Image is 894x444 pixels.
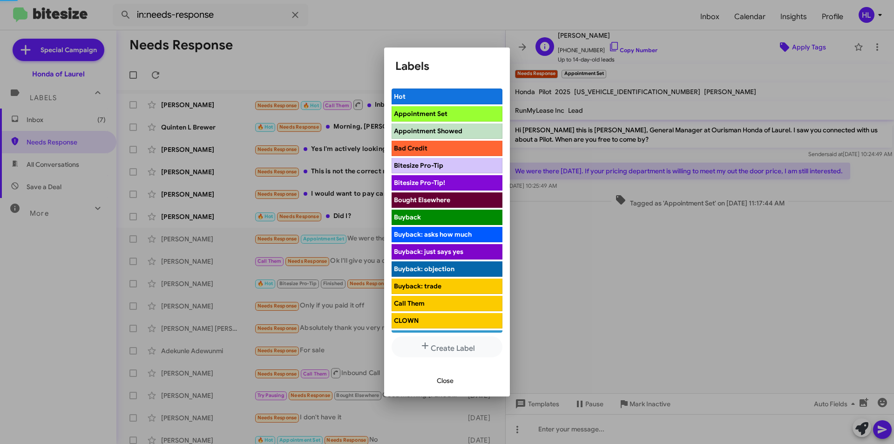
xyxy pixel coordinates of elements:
[394,316,419,325] span: CLOWN
[394,109,447,118] span: Appointment Set
[394,213,421,221] span: Buyback
[394,230,472,239] span: Buyback: asks how much
[395,59,499,74] h1: Labels
[437,372,454,389] span: Close
[429,372,461,389] button: Close
[394,299,425,307] span: Call Them
[394,178,445,187] span: Bitesize Pro-Tip!
[394,247,463,256] span: Buyback: just says yes
[392,336,502,357] button: Create Label
[394,144,427,152] span: Bad Credit
[394,161,443,170] span: Bitesize Pro-Tip
[394,92,406,101] span: Hot
[394,127,462,135] span: Appointment Showed
[394,196,450,204] span: Bought Elsewhere
[394,282,441,290] span: Buyback: trade
[394,265,454,273] span: Buyback: objection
